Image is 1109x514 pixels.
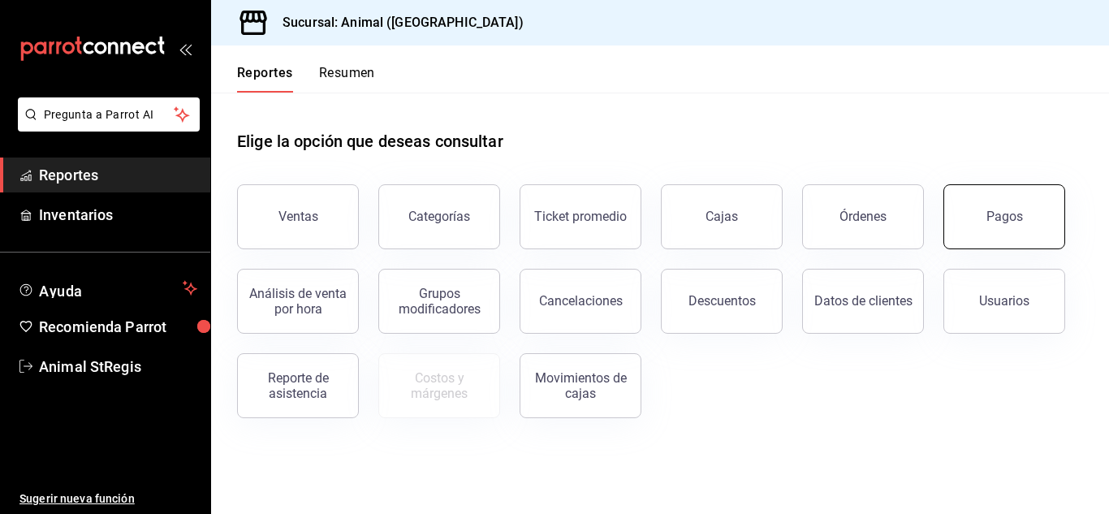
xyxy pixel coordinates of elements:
div: Usuarios [979,293,1029,309]
button: Ticket promedio [520,184,641,249]
span: Recomienda Parrot [39,316,197,338]
button: Ventas [237,184,359,249]
a: Cajas [661,184,783,249]
div: Análisis de venta por hora [248,286,348,317]
div: Ticket promedio [534,209,627,224]
button: Órdenes [802,184,924,249]
button: Usuarios [943,269,1065,334]
div: Grupos modificadores [389,286,490,317]
button: Resumen [319,65,375,93]
div: Ventas [278,209,318,224]
div: Datos de clientes [814,293,913,309]
div: Categorías [408,209,470,224]
span: Ayuda [39,279,176,298]
h1: Elige la opción que deseas consultar [237,129,503,153]
button: Datos de clientes [802,269,924,334]
button: Movimientos de cajas [520,353,641,418]
span: Inventarios [39,204,197,226]
div: Cancelaciones [539,293,623,309]
div: Costos y márgenes [389,370,490,401]
div: Órdenes [839,209,887,224]
button: Descuentos [661,269,783,334]
button: open_drawer_menu [179,42,192,55]
div: Reporte de asistencia [248,370,348,401]
span: Pregunta a Parrot AI [44,106,175,123]
button: Pregunta a Parrot AI [18,97,200,132]
div: Descuentos [688,293,756,309]
button: Reportes [237,65,293,93]
div: Movimientos de cajas [530,370,631,401]
div: Pagos [986,209,1023,224]
div: Cajas [706,207,739,227]
a: Pregunta a Parrot AI [11,118,200,135]
h3: Sucursal: Animal ([GEOGRAPHIC_DATA]) [270,13,524,32]
div: navigation tabs [237,65,375,93]
button: Contrata inventarios para ver este reporte [378,353,500,418]
span: Reportes [39,164,197,186]
button: Análisis de venta por hora [237,269,359,334]
button: Pagos [943,184,1065,249]
button: Grupos modificadores [378,269,500,334]
span: Animal StRegis [39,356,197,378]
button: Categorías [378,184,500,249]
button: Reporte de asistencia [237,353,359,418]
span: Sugerir nueva función [19,490,197,508]
button: Cancelaciones [520,269,641,334]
